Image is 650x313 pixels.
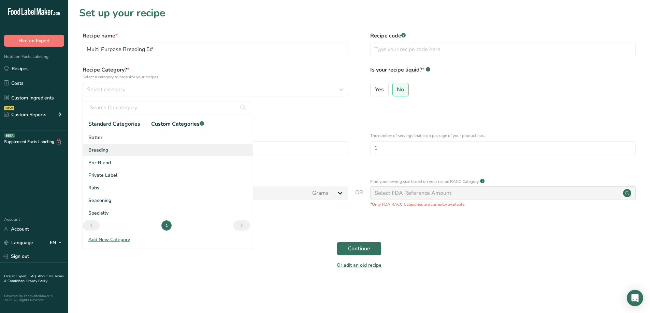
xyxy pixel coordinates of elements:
[375,189,451,197] div: Select FDA Reference Amount
[355,188,363,207] span: OR
[38,274,54,279] a: About Us .
[4,237,33,249] a: Language
[370,32,636,40] label: Recipe code
[79,5,639,21] h1: Set up your recipe
[375,86,384,93] span: Yes
[83,66,348,80] label: Recipe Category?
[4,294,64,302] div: Powered By FoodLabelMaker © 2025 All Rights Reserved
[4,274,64,283] a: Terms & Conditions .
[83,43,348,56] input: Type your recipe name here
[30,274,38,279] a: FAQ .
[86,101,250,114] input: Search for category
[370,66,636,80] label: Is your recipe liquid?
[83,236,253,243] div: Add New Category
[26,279,47,283] a: Privacy Policy
[88,197,111,204] span: Seasoning
[337,262,381,268] a: Or edit an old recipe
[50,239,64,247] div: EN
[83,220,100,231] a: Previous page
[370,43,636,56] input: Type your recipe code here
[337,242,381,255] button: Continue
[627,290,643,306] div: Open Intercom Messenger
[151,120,204,128] span: Custom Categories
[233,220,250,231] a: Next page
[83,74,348,80] p: Select a category to organize your recipes
[88,184,99,191] span: Rubs
[88,120,140,128] span: Standard Categories
[370,132,636,139] p: The number of servings that each package of your product has.
[83,32,348,40] label: Recipe name
[88,209,109,217] span: Specialty
[4,134,15,138] div: BETA
[348,245,370,253] span: Continue
[88,172,117,179] span: Private Label
[4,106,14,110] div: NEW
[397,86,404,93] span: No
[88,134,102,141] span: Batter
[370,201,636,207] p: *Only FDA RACC Categories are currently available
[370,178,479,185] p: Find your serving size based on your recipe RACC Category
[83,83,348,96] button: Select category
[88,146,108,154] span: Breading
[4,274,28,279] a: Hire an Expert .
[88,159,111,166] span: Pre-Blend
[4,35,64,47] button: Hire an Expert
[4,111,46,118] div: Custom Reports
[87,85,125,94] span: Select category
